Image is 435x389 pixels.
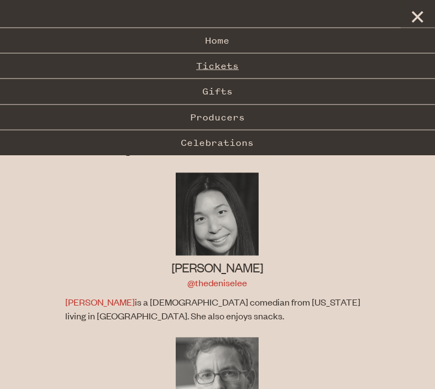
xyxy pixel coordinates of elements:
[176,173,259,256] img: Denise Lee
[65,259,370,276] h3: [PERSON_NAME]
[65,296,135,308] a: [PERSON_NAME]
[187,277,247,289] a: @thedeniselee
[65,296,370,323] p: is a [DEMOGRAPHIC_DATA] comedian from [US_STATE] living in [GEOGRAPHIC_DATA]. She also enjoys sna...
